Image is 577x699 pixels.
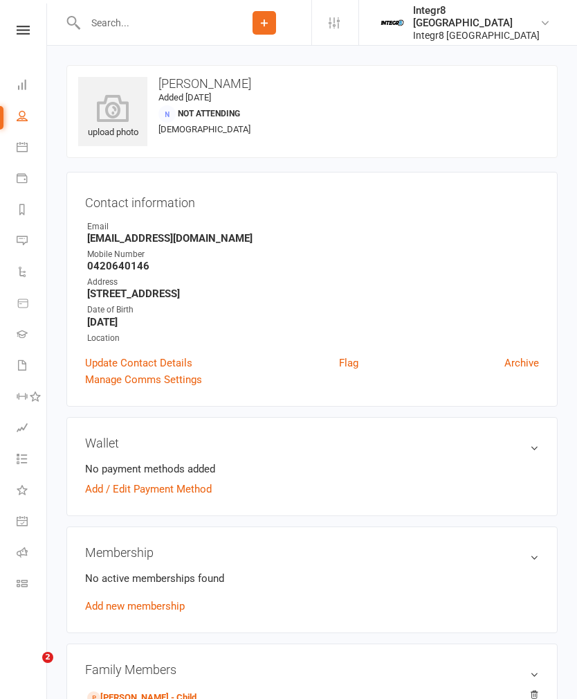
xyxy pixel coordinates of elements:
input: Search... [81,13,217,33]
a: Manage Comms Settings [85,371,202,388]
a: Assessments [17,414,48,445]
a: Add new membership [85,600,185,612]
a: Class kiosk mode [17,569,48,601]
h3: [PERSON_NAME] [78,77,546,91]
a: Calendar [17,133,48,164]
a: Payments [17,164,48,195]
strong: [STREET_ADDRESS] [87,287,539,300]
p: No active memberships found [85,570,539,587]
a: Roll call kiosk mode [17,538,48,569]
a: What's New [17,476,48,507]
a: General attendance kiosk mode [17,507,48,538]
div: Date of Birth [87,303,539,317]
h3: Wallet [85,436,539,450]
img: thumb_image1744271085.png [378,9,406,37]
a: Update Contact Details [85,355,192,371]
a: Dashboard [17,71,48,102]
h3: Family Members [85,662,539,677]
strong: [DATE] [87,316,539,328]
li: No payment methods added [85,461,539,477]
div: Integr8 [GEOGRAPHIC_DATA] [413,4,540,29]
iframe: Intercom live chat [14,652,47,685]
time: Added [DATE] [158,92,211,103]
h3: Membership [85,545,539,560]
span: 2 [42,652,53,663]
div: Address [87,276,539,289]
div: upload photo [78,94,147,140]
div: Location [87,332,539,345]
a: Reports [17,195,48,227]
div: Mobile Number [87,248,539,261]
a: Product Sales [17,289,48,320]
span: [DEMOGRAPHIC_DATA] [158,124,250,134]
a: Archive [504,355,539,371]
a: Flag [339,355,358,371]
div: Integr8 [GEOGRAPHIC_DATA] [413,29,540,42]
h3: Contact information [85,191,539,210]
div: Email [87,220,539,233]
strong: [EMAIL_ADDRESS][DOMAIN_NAME] [87,232,539,245]
span: Not Attending [178,109,240,118]
a: Add / Edit Payment Method [85,481,212,497]
a: People [17,102,48,133]
strong: 0420640146 [87,260,539,272]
